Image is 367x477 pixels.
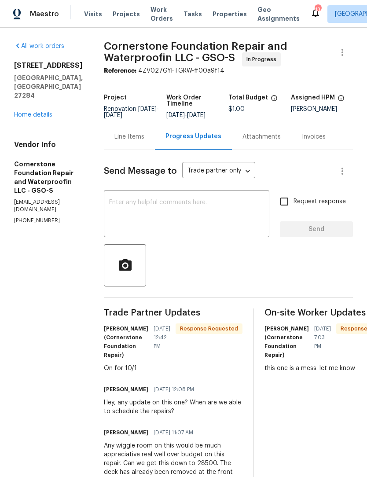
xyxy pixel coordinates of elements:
span: Visits [84,10,102,18]
span: Geo Assignments [257,5,300,23]
span: - [166,112,206,118]
span: Properties [213,10,247,18]
div: 13 [315,5,321,14]
h6: [PERSON_NAME] [104,428,148,437]
span: [DATE] [166,112,185,118]
span: Trade Partner Updates [104,308,242,317]
span: Projects [113,10,140,18]
h5: Assigned HPM [291,95,335,101]
div: 4ZV027GYFTGRW-ff00a9f14 [104,66,353,75]
div: Progress Updates [165,132,221,141]
div: On for 10/1 [104,364,242,373]
span: Maestro [30,10,59,18]
span: Response Requested [176,324,242,333]
h5: [GEOGRAPHIC_DATA], [GEOGRAPHIC_DATA] 27284 [14,73,83,100]
span: [DATE] [138,106,157,112]
span: Cornerstone Foundation Repair and Waterproofin LLC - GSO-S [104,41,287,63]
span: $1.00 [228,106,245,112]
span: - [104,106,159,118]
p: [EMAIL_ADDRESS][DOMAIN_NAME] [14,198,83,213]
span: In Progress [246,55,280,64]
p: [PHONE_NUMBER] [14,217,83,224]
span: Send Message to [104,167,177,176]
span: The hpm assigned to this work order. [338,95,345,106]
span: Tasks [183,11,202,17]
h4: Vendor Info [14,140,83,149]
span: The total cost of line items that have been proposed by Opendoor. This sum includes line items th... [271,95,278,106]
span: Renovation [104,106,159,118]
h5: Total Budget [228,95,268,101]
b: Reference: [104,68,136,74]
h6: [PERSON_NAME] (Cornerstone Foundation Repair) [104,324,148,360]
h5: Cornerstone Foundation Repair and Waterproofin LLC - GSO-S [14,160,83,195]
div: [PERSON_NAME] [291,106,353,112]
span: Work Orders [150,5,173,23]
div: Trade partner only [182,164,255,179]
h6: [PERSON_NAME] (Cornerstone Foundation Repair) [264,324,309,360]
span: Request response [294,197,346,206]
span: [DATE] 7:03 PM [314,324,331,351]
h2: [STREET_ADDRESS] [14,61,83,70]
a: All work orders [14,43,64,49]
div: Line Items [114,132,144,141]
h5: Work Order Timeline [166,95,229,107]
span: [DATE] 12:08 PM [154,385,194,394]
div: Hey, any update on this one? When are we able to schedule the repairs? [104,398,242,416]
span: [DATE] [187,112,206,118]
span: [DATE] 12:42 PM [154,324,170,351]
span: [DATE] 11:07 AM [154,428,193,437]
div: Invoices [302,132,326,141]
a: Home details [14,112,52,118]
h6: [PERSON_NAME] [104,385,148,394]
h5: Project [104,95,127,101]
span: [DATE] [104,112,122,118]
div: Attachments [242,132,281,141]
